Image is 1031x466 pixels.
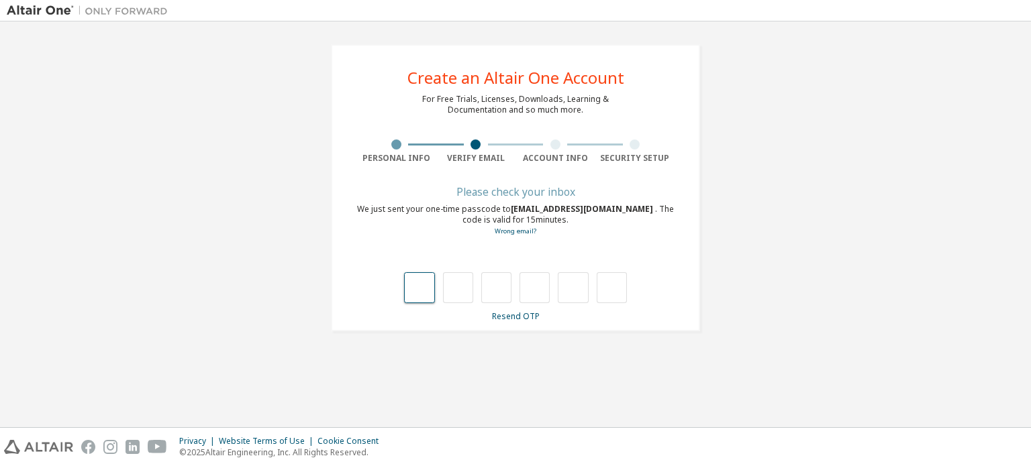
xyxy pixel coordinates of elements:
[219,436,317,447] div: Website Terms of Use
[148,440,167,454] img: youtube.svg
[511,203,655,215] span: [EMAIL_ADDRESS][DOMAIN_NAME]
[126,440,140,454] img: linkedin.svg
[495,227,536,235] a: Go back to the registration form
[595,153,675,164] div: Security Setup
[407,70,624,86] div: Create an Altair One Account
[4,440,73,454] img: altair_logo.svg
[492,310,540,322] a: Resend OTP
[81,440,95,454] img: facebook.svg
[356,188,675,196] div: Please check your inbox
[356,204,675,237] div: We just sent your one-time passcode to . The code is valid for 15 minutes.
[179,436,219,447] div: Privacy
[515,153,595,164] div: Account Info
[356,153,436,164] div: Personal Info
[179,447,387,458] p: © 2025 Altair Engineering, Inc. All Rights Reserved.
[422,94,609,115] div: For Free Trials, Licenses, Downloads, Learning & Documentation and so much more.
[317,436,387,447] div: Cookie Consent
[436,153,516,164] div: Verify Email
[103,440,117,454] img: instagram.svg
[7,4,175,17] img: Altair One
